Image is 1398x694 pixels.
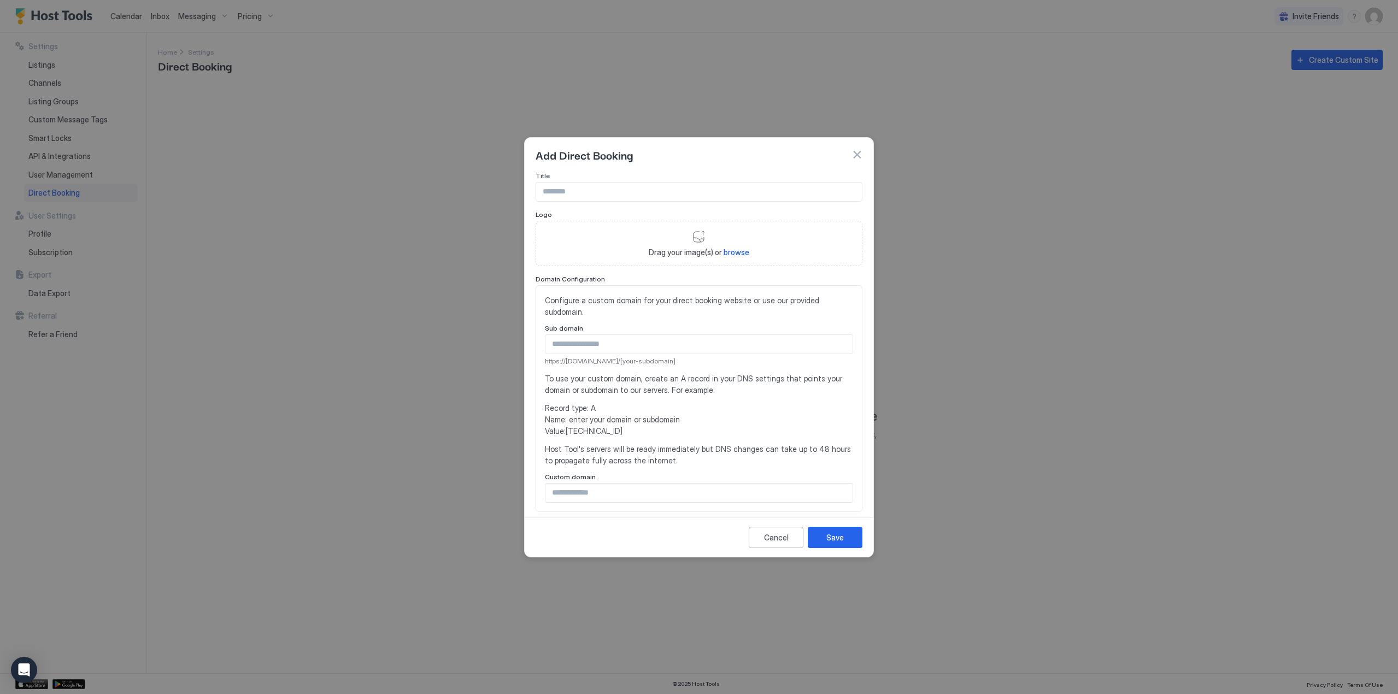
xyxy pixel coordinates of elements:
div: Cancel [764,532,789,543]
span: Logo [536,210,552,219]
span: Domain Configuration [536,275,605,283]
div: Open Intercom Messenger [11,657,37,683]
span: To use your custom domain, create an A record in your DNS settings that points your domain or sub... [545,373,853,396]
span: Configure a custom domain for your direct booking website or use our provided subdomain. [545,295,853,317]
input: Input Field [545,484,853,502]
button: Cancel [749,527,803,548]
div: Save [826,532,844,543]
span: Record type: A Name: enter your domain or subdomain Value: [TECHNICAL_ID] [545,402,853,437]
input: Input Field [545,335,853,354]
span: Sub domain [545,324,583,332]
span: Title [536,172,550,180]
span: Add Direct Booking [536,146,633,163]
span: Host Tool's servers will be ready immediately but DNS changes can take up to 48 hours to propagat... [545,443,853,466]
input: Input Field [536,183,862,201]
span: Custom domain [545,473,596,481]
span: https://[DOMAIN_NAME]/[your-subdomain] [545,356,853,366]
button: Save [808,527,862,548]
span: browse [724,248,749,257]
span: Drag your image(s) or [649,248,749,257]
